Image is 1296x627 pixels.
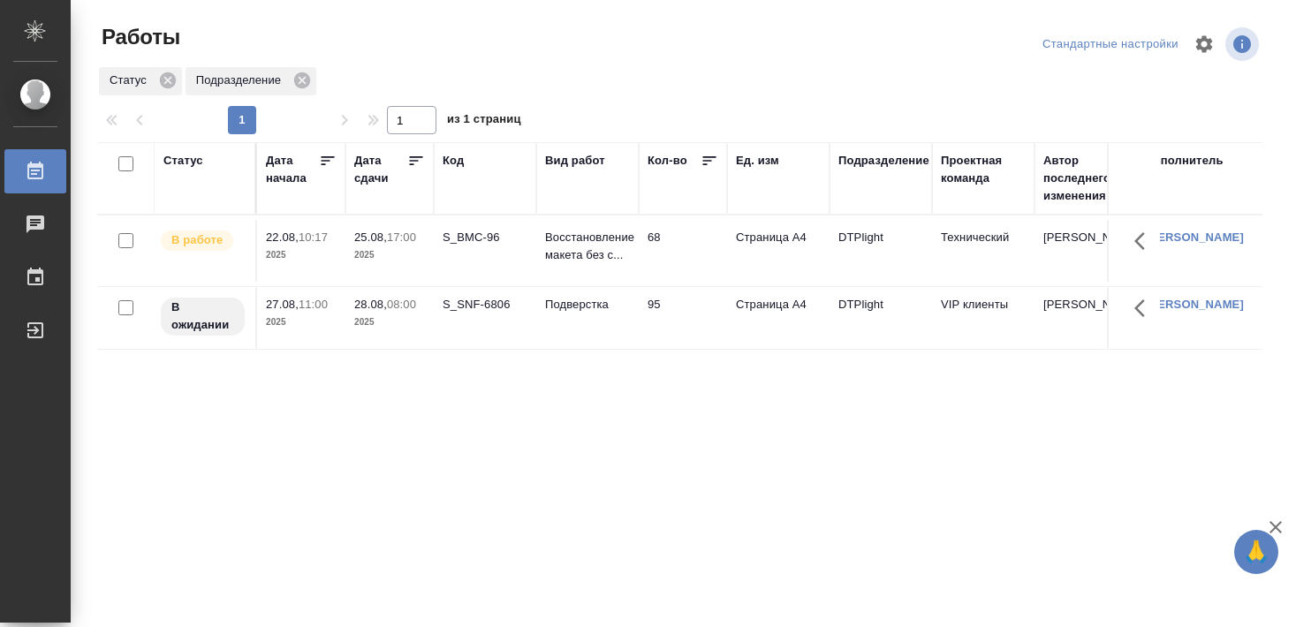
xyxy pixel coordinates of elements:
p: 22.08, [266,230,299,244]
div: Вид работ [545,152,605,170]
p: 2025 [266,313,337,331]
div: Кол-во [648,152,687,170]
p: 25.08, [354,230,387,244]
td: [PERSON_NAME] [1035,220,1137,282]
p: 08:00 [387,298,416,311]
div: Исполнитель выполняет работу [159,229,246,253]
p: 2025 [266,246,337,264]
td: 68 [639,220,727,282]
span: Настроить таблицу [1183,23,1225,65]
p: 17:00 [387,230,416,244]
a: [PERSON_NAME] [1146,298,1244,311]
div: split button [1038,31,1183,58]
td: DTPlight [830,220,932,282]
div: Дата начала [266,152,319,187]
td: VIP клиенты [932,287,1035,349]
div: Код [443,152,464,170]
p: Подразделение [196,72,287,89]
td: 95 [639,287,727,349]
div: Подразделение [838,152,929,170]
div: Проектная команда [941,152,1026,187]
td: DTPlight [830,287,932,349]
p: В ожидании [171,298,234,334]
span: Работы [97,23,180,51]
button: 🙏 [1234,530,1278,574]
div: Дата сдачи [354,152,407,187]
p: В работе [171,231,223,249]
div: S_BMC-96 [443,229,527,246]
td: Страница А4 [727,287,830,349]
p: Восстановление макета без с... [545,229,630,264]
p: Подверстка [545,296,630,313]
p: 2025 [354,313,425,331]
a: [PERSON_NAME] [1146,230,1244,244]
div: Подразделение [186,67,316,95]
p: 2025 [354,246,425,264]
div: Автор последнего изменения [1043,152,1128,205]
span: 🙏 [1241,533,1271,570]
div: Статус [163,152,203,170]
td: Страница А4 [727,220,830,282]
div: Ед. изм [736,152,779,170]
button: Здесь прячутся важные кнопки [1124,287,1166,329]
div: Исполнитель назначен, приступать к работе пока рано [159,296,246,337]
div: Статус [99,67,182,95]
p: 11:00 [299,298,328,311]
span: из 1 страниц [447,109,521,134]
p: 28.08, [354,298,387,311]
td: [PERSON_NAME] [1035,287,1137,349]
p: 27.08, [266,298,299,311]
button: Здесь прячутся важные кнопки [1124,220,1166,262]
p: 10:17 [299,230,328,244]
td: Технический [932,220,1035,282]
span: Посмотреть информацию [1225,27,1262,61]
div: Исполнитель [1146,152,1224,170]
div: S_SNF-6806 [443,296,527,313]
p: Статус [110,72,153,89]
